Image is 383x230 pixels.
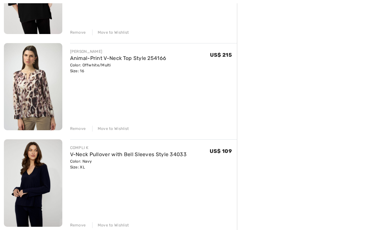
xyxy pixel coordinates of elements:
div: Color: Navy Size: XL [70,158,187,170]
img: Animal-Print V-Neck Top Style 254166 [4,43,62,130]
div: Remove [70,29,86,35]
span: US$ 109 [210,148,232,154]
a: Animal-Print V-Neck Top Style 254166 [70,55,167,61]
img: V-Neck Pullover with Bell Sleeves Style 34033 [4,139,62,226]
div: Remove [70,126,86,132]
div: Move to Wishlist [92,222,129,228]
div: [PERSON_NAME] [70,49,167,54]
div: Move to Wishlist [92,126,129,132]
a: V-Neck Pullover with Bell Sleeves Style 34033 [70,151,187,157]
div: Color: Offwhite/Multi Size: 16 [70,62,167,74]
span: US$ 215 [210,52,232,58]
div: COMPLI K [70,145,187,151]
div: Move to Wishlist [92,29,129,35]
div: Remove [70,222,86,228]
